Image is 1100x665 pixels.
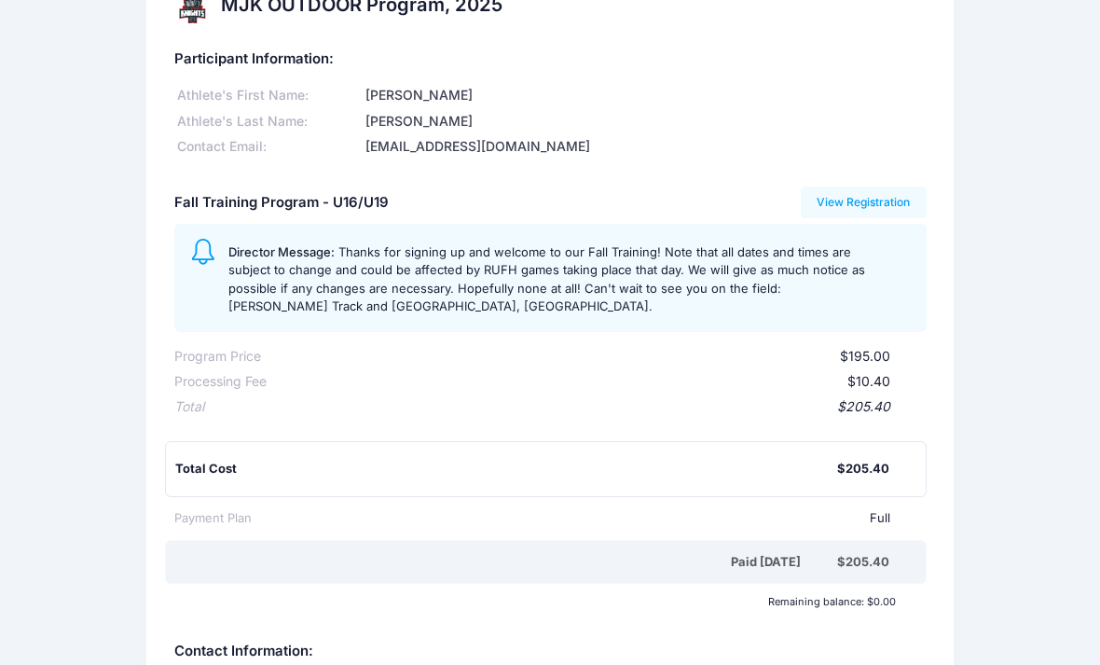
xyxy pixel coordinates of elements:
[178,554,837,573] div: Paid [DATE]
[252,510,890,529] div: Full
[174,373,267,393] div: Processing Fee
[175,461,837,479] div: Total Cost
[174,644,927,661] h5: Contact Information:
[228,245,335,260] span: Director Message:
[174,87,363,106] div: Athlete's First Name:
[165,597,905,608] div: Remaining balance: $0.00
[362,138,926,158] div: [EMAIL_ADDRESS][DOMAIN_NAME]
[837,554,889,573] div: $205.40
[174,52,927,69] h5: Participant Information:
[174,113,363,132] div: Athlete's Last Name:
[174,138,363,158] div: Contact Email:
[840,349,890,365] span: $195.00
[362,113,926,132] div: [PERSON_NAME]
[228,245,865,315] span: Thanks for signing up and welcome to our Fall Training! Note that all dates and times are subject...
[174,196,389,213] h5: Fall Training Program - U16/U19
[837,461,889,479] div: $205.40
[801,187,927,219] a: View Registration
[174,398,204,418] div: Total
[174,510,252,529] div: Payment Plan
[362,87,926,106] div: [PERSON_NAME]
[174,348,261,367] div: Program Price
[204,398,890,418] div: $205.40
[267,373,890,393] div: $10.40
